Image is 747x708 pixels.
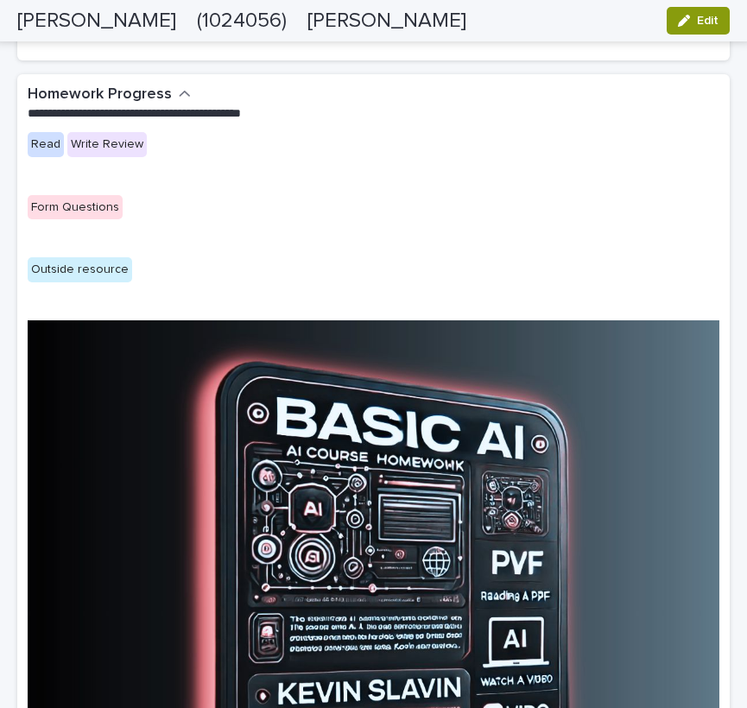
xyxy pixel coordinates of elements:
div: Read [28,132,64,157]
div: Outside resource [28,257,132,282]
h2: Homework Progress [28,85,172,105]
div: Form Questions [28,195,123,220]
div: Write Review [67,132,147,157]
button: Homework Progress [28,85,191,105]
h2: [PERSON_NAME] (1024056) [PERSON_NAME] [17,9,466,34]
button: Edit [667,7,730,35]
span: Edit [697,15,719,27]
